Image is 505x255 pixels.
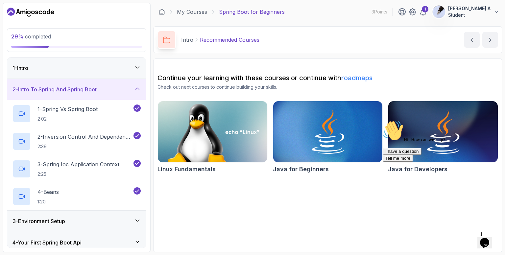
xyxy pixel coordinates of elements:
[482,32,498,48] button: next content
[7,79,146,100] button: 2-Intro To Spring And Spring Boot
[433,6,445,18] img: user profile image
[464,32,480,48] button: previous content
[388,101,498,162] img: Java for Developers card
[3,3,24,24] img: :wave:
[448,12,491,18] p: Student
[477,229,498,248] iframe: chat widget
[388,101,498,174] a: Java for Developers cardJava for Developers
[12,104,141,123] button: 1-Spring Vs Spring Boot2:02
[157,84,498,90] p: Check out next courses to continue building your skills.
[422,6,428,12] div: 1
[37,116,98,122] p: 2:02
[177,8,207,16] a: My Courses
[157,101,268,174] a: Linux Fundamentals cardLinux Fundamentals
[419,8,427,16] a: 1
[12,239,82,246] h3: 4 - Your First Spring Boot Api
[7,232,146,253] button: 4-Your First Spring Boot Api
[219,8,285,16] p: Spring Boot for Beginners
[3,30,41,37] button: I have a question
[273,101,383,174] a: Java for Beginners cardJava for Beginners
[37,105,98,113] p: 1 - Spring Vs Spring Boot
[158,101,267,162] img: Linux Fundamentals card
[372,9,387,15] p: 3 Points
[3,3,121,44] div: 👋Hi! How can we help?I have a questionTell me more
[448,5,491,12] p: [PERSON_NAME] A
[7,7,54,17] a: Dashboard
[12,217,65,225] h3: 3 - Environment Setup
[3,20,65,25] span: Hi! How can we help?
[12,132,141,151] button: 2-Inversion Control And Dependency Injection2:39
[37,198,59,205] p: 1:20
[11,33,51,40] span: completed
[3,37,33,44] button: Tell me more
[200,36,259,44] p: Recommended Courses
[37,188,59,196] p: 4 - Beans
[7,58,146,79] button: 1-Intro
[157,165,216,174] h2: Linux Fundamentals
[341,74,373,82] a: roadmaps
[12,64,28,72] h3: 1 - Intro
[380,118,498,225] iframe: chat widget
[37,160,119,168] p: 3 - Spring Ioc Application Context
[12,160,141,178] button: 3-Spring Ioc Application Context2:25
[432,5,500,18] button: user profile image[PERSON_NAME] AStudent
[158,9,165,15] a: Dashboard
[37,133,132,141] p: 2 - Inversion Control And Dependency Injection
[273,101,383,162] img: Java for Beginners card
[12,85,97,93] h3: 2 - Intro To Spring And Spring Boot
[181,36,193,44] p: Intro
[157,73,498,82] h2: Continue your learning with these courses or continue with
[273,165,329,174] h2: Java for Beginners
[37,143,132,150] p: 2:39
[37,171,119,177] p: 2:25
[7,211,146,232] button: 3-Environment Setup
[12,187,141,206] button: 4-Beans1:20
[11,33,24,40] span: 29 %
